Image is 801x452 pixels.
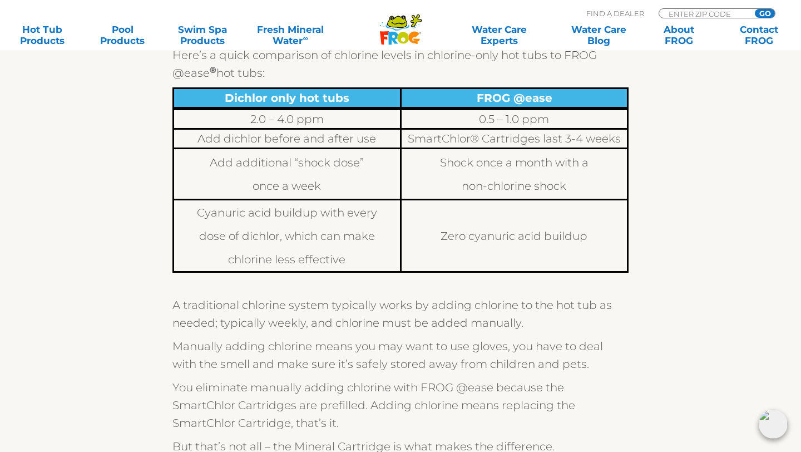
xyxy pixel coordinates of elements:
p: dose of dichlor, which can make [174,227,400,245]
td: Zero cyanuric acid buildup [400,200,628,272]
a: Fresh MineralWater∞ [251,24,329,46]
a: ContactFROG [728,24,790,46]
p: A traditional chlorine system typically works by adding chlorine to the hot tub as needed; typica... [172,296,629,332]
p: chlorine less effective [174,250,400,268]
sup: ∞ [303,34,308,42]
a: PoolProducts [91,24,154,46]
p: Find A Dealer [586,8,644,18]
td: 0.5 – 1.0 ppm [400,110,628,129]
td: Shock once a month with a [400,149,628,200]
sup: ® [210,65,216,75]
p: You eliminate manually adding chlorine with FROG @ease because the SmartChlor Cartridges are pref... [172,379,629,432]
p: Manually adding chlorine means you may want to use gloves, you have to deal with the smell and ma... [172,337,629,373]
p: non-chlorine shock [402,177,627,195]
strong: Dichlor only hot tubs [225,91,349,105]
a: Water CareBlog [567,24,630,46]
p: Here’s a quick comparison of chlorine levels in chlorine-only hot tubs to FROG @ease hot tubs: [172,46,629,82]
a: Hot TubProducts [11,24,73,46]
a: Swim SpaProducts [171,24,234,46]
td: Cyanuric acid buildup with every [174,200,401,272]
a: AboutFROG [647,24,710,46]
td: Add additional “shock dose” [174,149,401,200]
strong: FROG @ease [477,91,552,105]
input: Zip Code Form [667,9,743,18]
input: GO [755,9,775,18]
p: once a week [174,177,400,195]
img: openIcon [759,410,788,439]
td: SmartChlor® Cartridges last 3-4 weeks [400,129,628,149]
a: Water CareExperts [448,24,550,46]
td: Add dichlor before and after use [174,129,401,149]
td: 2.0 – 4.0 ppm [174,110,401,129]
